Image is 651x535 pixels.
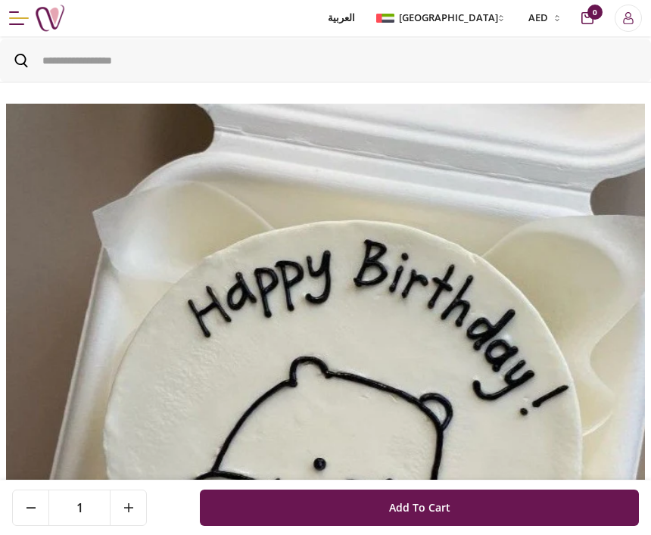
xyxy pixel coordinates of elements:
button: cart-button [581,12,593,24]
button: AED [519,11,566,26]
button: [GEOGRAPHIC_DATA] [373,11,510,26]
button: Add To Cart [200,490,639,526]
button: Login [615,5,642,32]
span: العربية [328,11,355,26]
span: [GEOGRAPHIC_DATA] [399,11,498,26]
img: Arabic_dztd3n.png [376,14,394,23]
img: Nigwa-uae-gifts [35,3,65,33]
span: Add To Cart [389,494,450,521]
span: AED [528,11,548,26]
span: 1 [49,490,110,525]
span: 0 [587,5,603,20]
